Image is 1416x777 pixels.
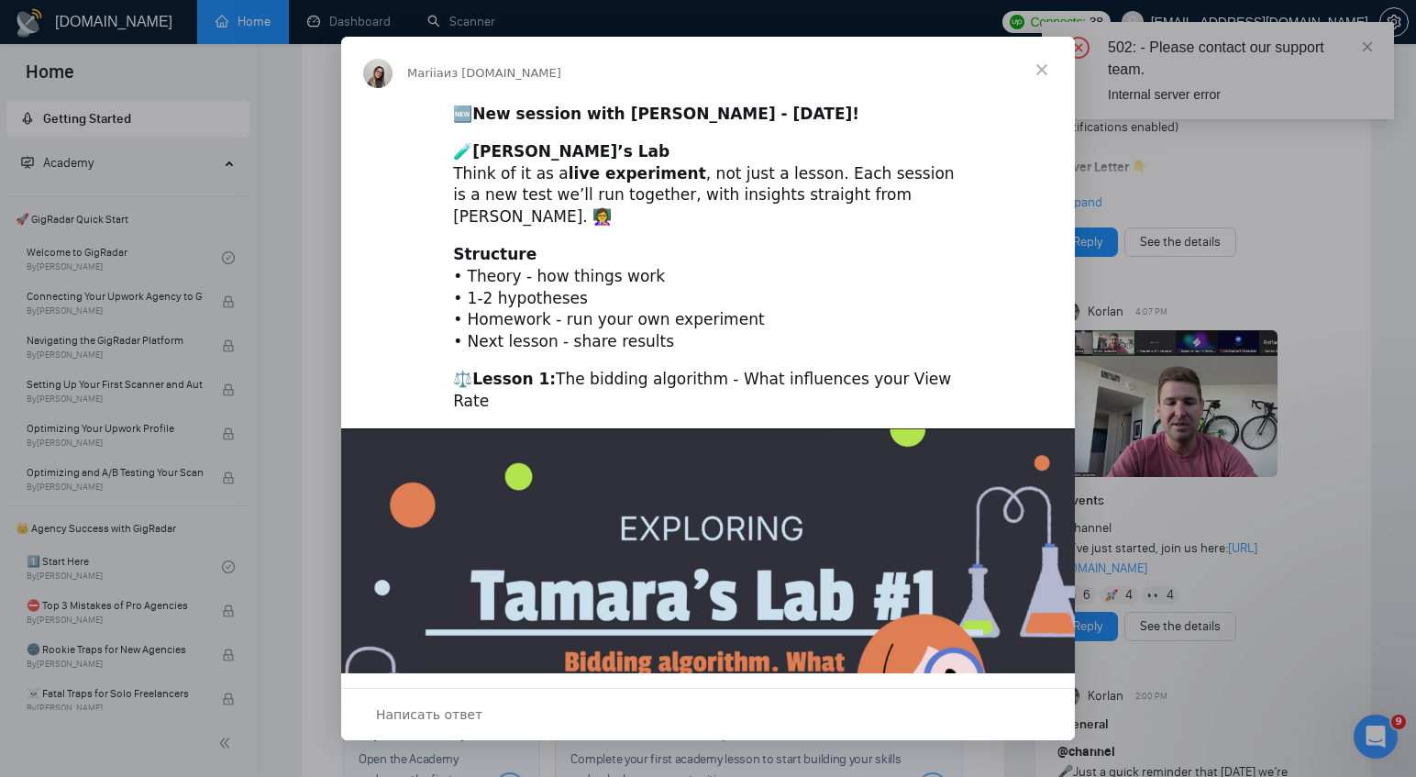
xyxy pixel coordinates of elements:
div: • Theory - how things work • 1-2 hypotheses • Homework - run your own experiment • Next lesson - ... [453,244,963,353]
b: Lesson 1: [472,370,556,388]
b: live experiment [569,164,706,183]
b: [PERSON_NAME]’s Lab [472,142,669,161]
span: Написать ответ [376,703,482,727]
div: ⚖️ The bidding algorithm - What influences your View Rate [453,369,963,413]
div: 🆕 [453,104,963,126]
div: 🧪 Think of it as a , not just a lesson. Each session is a new test we’ll run together, with insig... [453,141,963,228]
div: Открыть разговор и ответить [341,688,1075,740]
b: Structure [453,245,537,263]
img: Profile image for Mariia [363,59,393,88]
span: Закрыть [1009,37,1075,103]
b: New session with [PERSON_NAME] - [DATE]! [472,105,859,123]
span: из [DOMAIN_NAME] [444,66,561,80]
span: Mariia [407,66,444,80]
